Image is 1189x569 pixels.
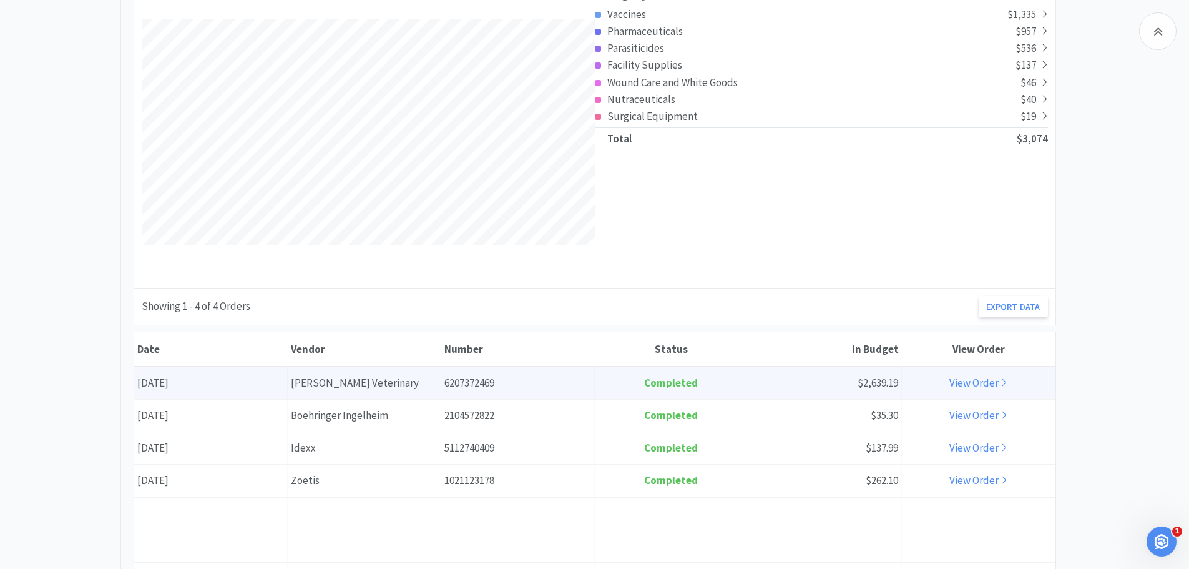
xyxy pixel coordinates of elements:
[134,400,288,432] div: [DATE]
[1015,58,1036,72] span: $137
[607,58,682,72] span: Facility Supplies
[142,298,250,315] div: Showing 1 - 4 of 4 Orders
[441,367,595,399] div: 6207372469
[441,432,595,464] div: 5112740409
[598,342,745,356] div: Status
[1015,24,1036,38] span: $957
[871,408,898,422] span: $35.30
[134,432,288,464] div: [DATE]
[644,441,698,455] span: Completed
[644,408,698,422] span: Completed
[137,342,285,356] div: Date
[644,376,698,390] span: Completed
[441,465,595,497] div: 1021123178
[288,367,441,399] div: [PERSON_NAME] Veterinary
[1007,7,1036,21] span: $1,335
[607,92,675,106] span: Nutraceuticals
[866,441,898,455] span: $137.99
[134,367,288,399] div: [DATE]
[441,400,595,432] div: 2104572822
[134,465,288,497] div: [DATE]
[291,342,438,356] div: Vendor
[1017,132,1048,146] span: $3,074
[607,132,632,146] span: Total
[1147,527,1177,557] iframe: Intercom live chat
[288,465,441,497] div: Zoetis
[905,342,1052,356] div: View Order
[1172,527,1182,537] span: 1
[607,109,698,123] span: Surgical Equipment
[607,7,646,21] span: Vaccines
[444,342,592,356] div: Number
[858,376,898,390] span: $2,639.19
[751,342,899,356] div: In Budget
[949,441,1007,455] a: View Order
[644,473,698,487] span: Completed
[1015,41,1036,55] span: $536
[979,296,1048,317] a: Export Data
[607,76,738,89] span: Wound Care and White Goods
[1020,92,1036,106] span: $40
[288,400,441,432] div: Boehringer Ingelheim
[949,408,1007,422] a: View Order
[866,473,898,487] span: $262.10
[288,432,441,464] div: Idexx
[607,24,683,38] span: Pharmaceuticals
[1020,109,1036,123] span: $19
[607,41,664,55] span: Parasiticides
[949,473,1007,487] a: View Order
[1020,76,1036,89] span: $46
[949,376,1007,390] a: View Order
